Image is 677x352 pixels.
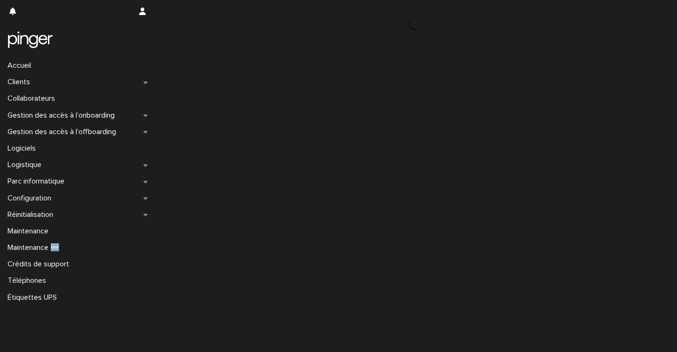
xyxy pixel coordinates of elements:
p: Collaborateurs [4,94,63,103]
p: Gestion des accès à l’onboarding [4,111,122,120]
img: mTgBEunGTSyRkCgitkcU [8,31,53,49]
p: Téléphones [4,276,54,285]
p: Étiquettes UPS [4,293,64,302]
p: Crédits de support [4,260,77,269]
p: Logiciels [4,144,43,153]
p: Accueil [4,61,39,70]
p: Logistique [4,160,49,169]
p: Gestion des accès à l’offboarding [4,128,124,136]
p: Maintenance 🆕 [4,243,67,252]
p: Réinitialisation [4,210,61,219]
p: Parc informatique [4,177,72,186]
p: Clients [4,78,38,87]
p: Configuration [4,194,59,203]
p: Maintenance [4,227,56,236]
